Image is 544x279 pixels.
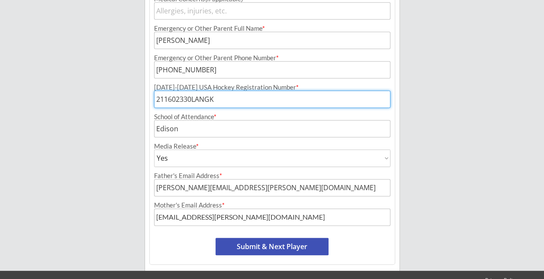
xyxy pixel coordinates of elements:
div: Emergency or Other Parent Phone Number [154,55,391,61]
button: Submit & Next Player [216,238,328,255]
input: Allergies, injuries, etc. [154,2,391,19]
div: Media Release [154,143,391,149]
div: [DATE]-[DATE] USA Hockey Registration Number [154,84,391,91]
div: School of Attendance [154,114,391,120]
div: Emergency or Other Parent Full Name [154,25,391,32]
div: Father's Email Address [154,172,391,179]
div: Mother's Email Address [154,202,391,208]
